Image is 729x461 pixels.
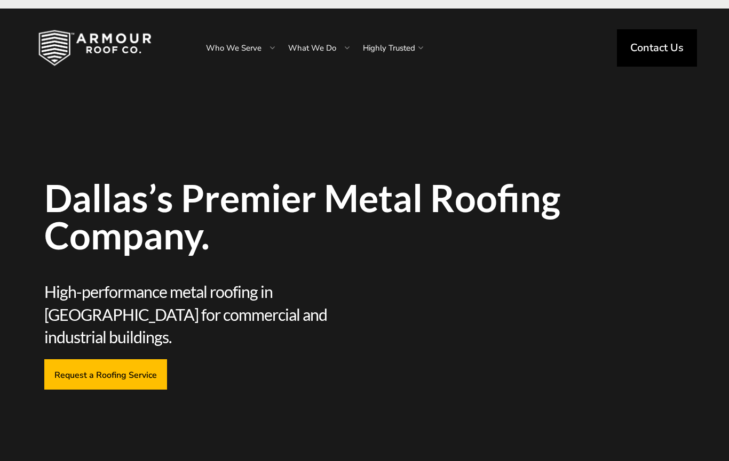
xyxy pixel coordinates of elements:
img: Industrial and Commercial Roofing Company | Armour Roof Co. [21,21,169,75]
span: Dallas’s Premier Metal Roofing Company. [44,179,685,254]
a: Contact Us [617,29,697,67]
span: High-performance metal roofing in [GEOGRAPHIC_DATA] for commercial and industrial buildings. [44,280,364,349]
a: What We Do [278,35,347,61]
span: Request a Roofing Service [54,369,157,379]
a: Who We Serve [195,35,272,61]
span: Contact Us [630,43,684,53]
a: Highly Trusted [352,35,426,61]
a: Request a Roofing Service [44,359,167,390]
